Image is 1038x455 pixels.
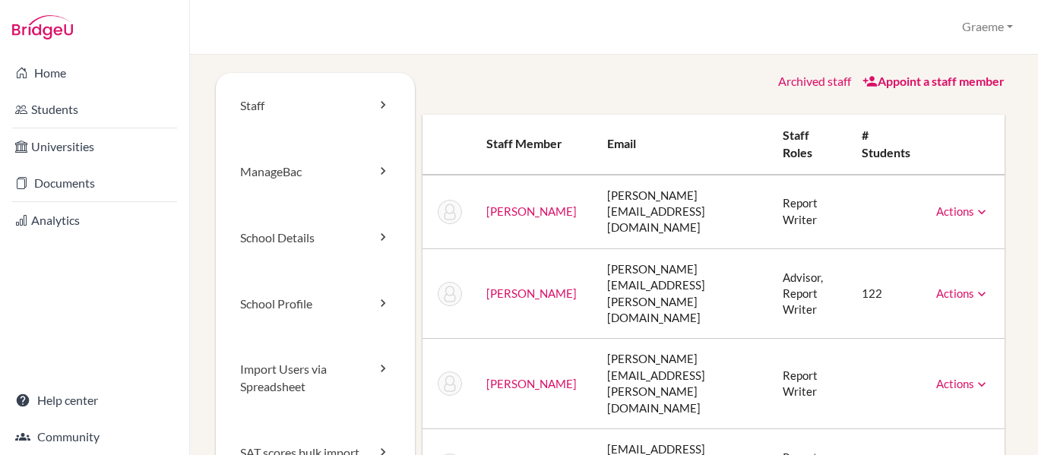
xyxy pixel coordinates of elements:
th: Staff roles [771,115,850,175]
a: Archived staff [778,74,851,88]
td: [PERSON_NAME][EMAIL_ADDRESS][PERSON_NAME][DOMAIN_NAME] [595,339,771,429]
a: Universities [3,131,186,162]
td: Report Writer [771,339,850,429]
a: Community [3,422,186,452]
a: School Details [216,205,415,271]
a: Actions [936,377,989,390]
a: Staff [216,73,415,139]
img: Bridge-U [12,15,73,39]
th: # students [850,115,924,175]
a: Documents [3,168,186,198]
a: Actions [936,204,989,218]
td: Advisor, Report Writer [771,248,850,339]
td: Report Writer [771,175,850,249]
a: ManageBac [216,139,415,205]
a: [PERSON_NAME] [486,377,577,390]
button: Graeme [955,13,1020,41]
a: Actions [936,286,989,300]
th: Email [595,115,771,175]
a: Help center [3,385,186,416]
img: Jonathan Cresswell [438,371,462,396]
a: Home [3,58,186,88]
td: 122 [850,248,924,339]
img: Ryan Asturias [438,200,462,224]
a: [PERSON_NAME] [486,286,577,300]
td: [PERSON_NAME][EMAIL_ADDRESS][DOMAIN_NAME] [595,175,771,249]
th: Staff member [474,115,595,175]
img: Keith Auyeung [438,282,462,306]
a: [PERSON_NAME] [486,204,577,218]
a: Appoint a staff member [862,74,1005,88]
a: School Profile [216,271,415,337]
a: Students [3,94,186,125]
a: Import Users via Spreadsheet [216,337,415,420]
a: Analytics [3,205,186,235]
td: [PERSON_NAME][EMAIL_ADDRESS][PERSON_NAME][DOMAIN_NAME] [595,248,771,339]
